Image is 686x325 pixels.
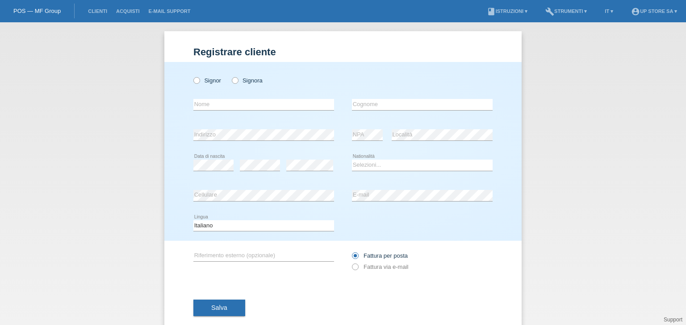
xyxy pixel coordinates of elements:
[631,7,640,16] i: account_circle
[193,77,221,84] label: Signor
[352,263,358,275] input: Fattura via e-mail
[545,7,554,16] i: build
[352,263,408,270] label: Fattura via e-mail
[144,8,195,14] a: E-mail Support
[232,77,263,84] label: Signora
[84,8,112,14] a: Clienti
[193,300,245,317] button: Salva
[541,8,591,14] a: buildStrumenti ▾
[627,8,682,14] a: account_circleUp Store SA ▾
[232,77,238,83] input: Signora
[600,8,618,14] a: IT ▾
[352,252,408,259] label: Fattura per posta
[193,46,493,58] h1: Registrare cliente
[211,304,227,311] span: Salva
[193,77,199,83] input: Signor
[482,8,532,14] a: bookIstruzioni ▾
[352,252,358,263] input: Fattura per posta
[112,8,144,14] a: Acquisti
[13,8,61,14] a: POS — MF Group
[487,7,496,16] i: book
[664,317,682,323] a: Support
